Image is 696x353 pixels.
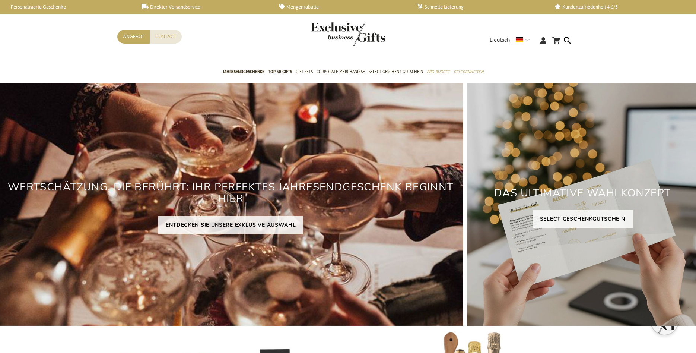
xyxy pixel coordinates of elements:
a: ENTDECKEN SIE UNSERE EXKLUSIVE AUSWAHL [158,216,303,234]
span: Corporate Merchandise [317,68,365,76]
a: Schnelle Lieferung [417,4,543,10]
a: Kundenzufriedenheit 4,6/5 [554,4,680,10]
a: Direkter Versandservice [142,4,267,10]
a: Personalisierte Geschenke [4,4,130,10]
a: Angebot [117,30,150,44]
span: Jahresendgeschenke [223,68,264,76]
a: Contact [150,30,182,44]
span: Gift Sets [296,68,313,76]
a: store logo [311,22,348,47]
span: Pro Budget [427,68,450,76]
img: Exclusive Business gifts logo [311,22,385,47]
span: Gelegenheiten [454,68,483,76]
a: SELECT GESCHENKGUTSCHEIN [533,210,633,228]
span: TOP 50 Gifts [268,68,292,76]
a: Mengenrabatte [279,4,405,10]
div: Deutsch [490,36,534,44]
span: Select Geschenk Gutschein [369,68,423,76]
span: Deutsch [490,36,510,44]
